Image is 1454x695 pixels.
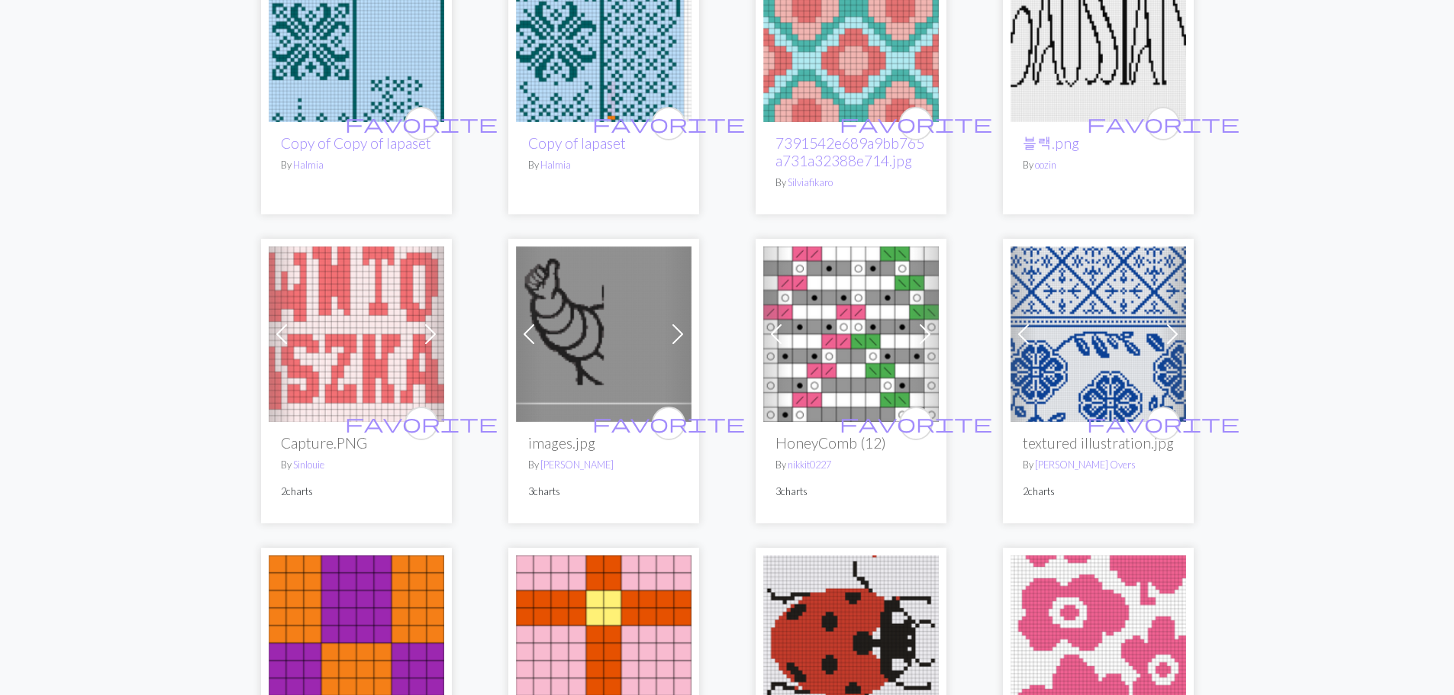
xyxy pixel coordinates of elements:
p: By [281,158,432,172]
h2: textured illustration.jpg [1023,434,1174,452]
a: Halmia [540,159,571,171]
button: favourite [652,107,685,140]
span: favorite [840,411,992,435]
p: By [281,458,432,472]
i: favourite [592,108,745,139]
i: favourite [592,408,745,439]
a: Copy of lapaset [528,134,626,152]
a: [PERSON_NAME] [540,459,614,471]
a: Checks [269,634,444,648]
i: favourite [840,408,992,439]
a: lapaset [516,24,692,39]
a: squares [516,634,692,648]
a: 블랙.png [1023,134,1079,152]
i: favourite [1087,408,1240,439]
img: Capture.PNG [269,246,444,422]
a: Silviafikaro [788,176,833,188]
p: 2 charts [281,484,432,499]
button: favourite [652,407,685,440]
button: favourite [1146,407,1180,440]
span: favorite [592,411,745,435]
p: By [775,458,927,472]
a: flower_geometry.jpg [763,24,939,39]
span: favorite [345,411,498,435]
span: favorite [1087,111,1240,135]
img: images.jpg [516,246,692,422]
a: HoneyComb (12) [763,325,939,339]
a: images.jpg [516,325,692,339]
button: favourite [1146,107,1180,140]
button: favourite [899,107,933,140]
a: 가우시안_로고 [1011,24,1186,39]
p: 3 charts [775,484,927,499]
p: By [1023,158,1174,172]
span: favorite [345,111,498,135]
p: 2 charts [1023,484,1174,499]
a: 7391542e689a9bb765a731a32388e714.jpg [775,134,924,169]
a: Villaneuleen lahkeet (oikea lahje) [1011,634,1186,648]
a: Capture.PNG [269,325,444,339]
h2: HoneyComb (12) [775,434,927,452]
span: favorite [840,111,992,135]
a: Copy of Copy of lapaset [281,134,431,152]
img: textured illustration.jpg [1011,246,1186,422]
i: favourite [1087,108,1240,139]
p: By [1023,458,1174,472]
button: favourite [405,407,438,440]
i: favourite [345,408,498,439]
a: oozin [1035,159,1056,171]
p: By [528,158,679,172]
a: Sinlouie [293,459,324,471]
a: textured illustration.jpg [1011,325,1186,339]
span: favorite [592,111,745,135]
button: favourite [405,107,438,140]
h2: images.jpg [528,434,679,452]
p: 3 charts [528,484,679,499]
a: [PERSON_NAME] Overs [1035,459,1136,471]
img: HoneyComb (12) [763,246,939,422]
a: nikkit0227 [788,459,831,471]
span: favorite [1087,411,1240,435]
a: lapaset [269,24,444,39]
p: By [775,175,927,190]
p: By [528,458,679,472]
h2: Capture.PNG [281,434,432,452]
i: favourite [345,108,498,139]
a: ladybiird.png [763,634,939,648]
i: favourite [840,108,992,139]
button: favourite [899,407,933,440]
a: Halmia [293,159,324,171]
